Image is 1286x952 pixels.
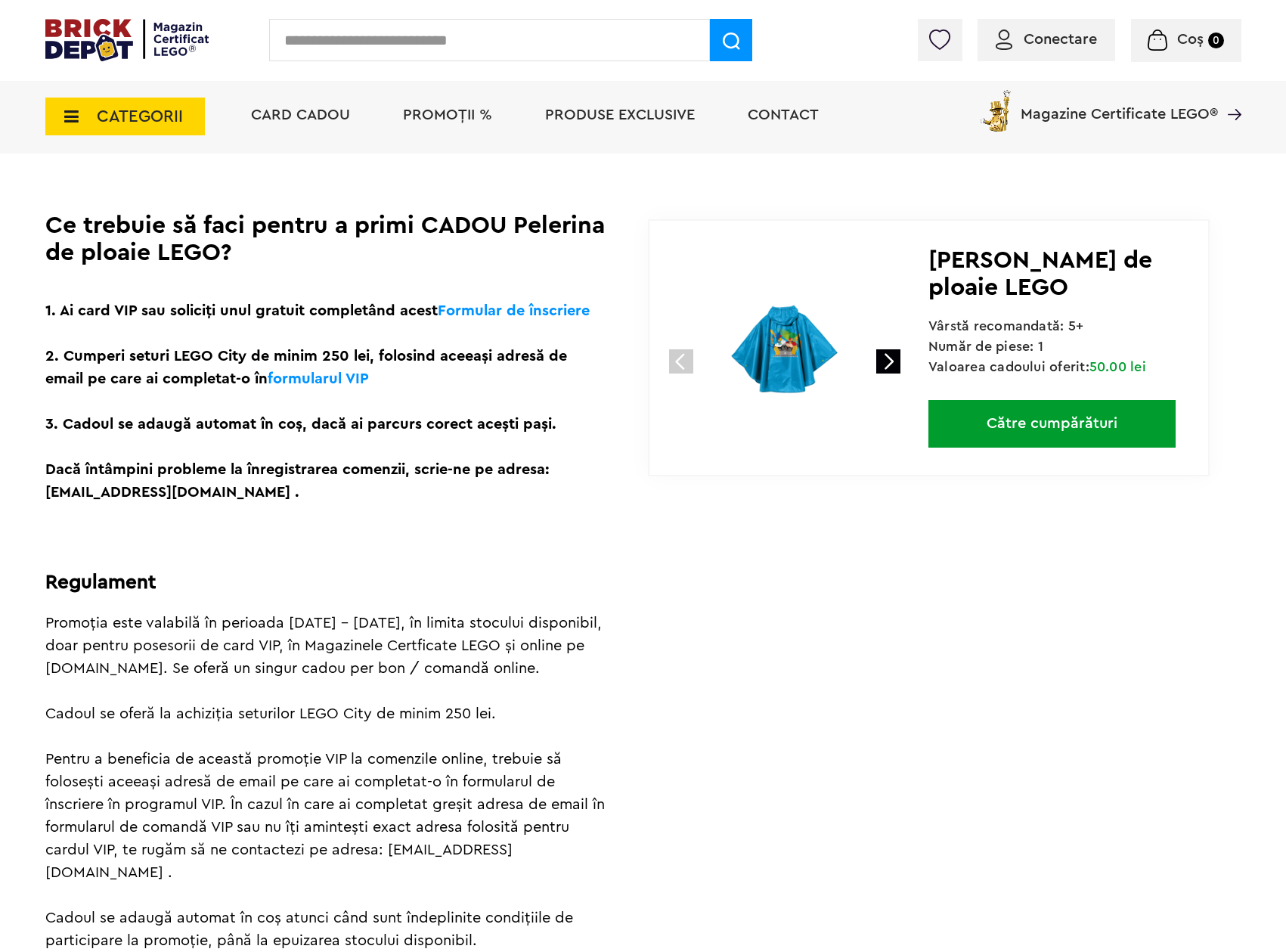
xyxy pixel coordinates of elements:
h2: Regulament [45,571,606,594]
span: CATEGORII [97,108,183,125]
a: Card Cadou [251,107,350,122]
a: formularul VIP [268,371,369,386]
a: PROMOȚII % [403,107,492,122]
a: Contact [748,107,819,122]
span: Coș [1177,32,1204,47]
a: Conectare [996,32,1097,47]
span: 50.00 lei [1089,360,1146,374]
img: 109894-cadou-lego-1.jpg [683,248,885,450]
span: Magazine Certificate LEGO® [1021,87,1218,122]
span: Conectare [1024,32,1097,47]
h1: Ce trebuie să faci pentru a primi CADOU Pelerina de ploaie LEGO? [45,212,606,266]
a: Magazine Certificate LEGO® [1218,87,1241,102]
a: Către cumpărături [928,400,1176,448]
a: Produse exclusive [545,107,695,122]
span: [PERSON_NAME] de ploaie LEGO [928,248,1152,299]
a: Formular de înscriere [438,303,590,318]
span: Vârstă recomandată: 5+ [928,319,1083,333]
p: 1. Ai card VIP sau soliciți unul gratuit completând acest 2. Cumperi seturi LEGO City de minim 25... [45,299,606,504]
span: Valoarea cadoului oferit: [928,360,1146,374]
small: 0 [1208,33,1224,48]
span: Număr de piese: 1 [928,340,1043,353]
